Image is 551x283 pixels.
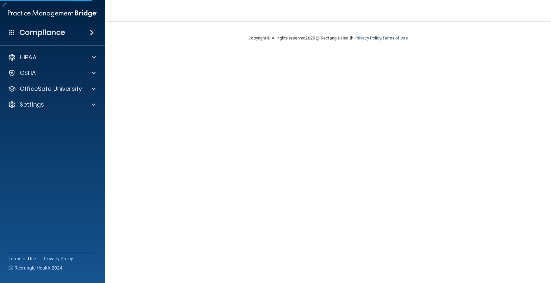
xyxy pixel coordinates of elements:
[208,28,448,49] div: Copyright © All rights reserved 2025 @ Rectangle Health | |
[8,7,97,20] img: PMB logo
[8,85,96,93] a: OfficeSafe University
[20,101,44,109] p: Settings
[8,101,96,109] a: Settings
[20,53,37,61] p: HIPAA
[44,255,73,262] a: Privacy Policy
[9,255,36,262] a: Terms of Use
[9,265,63,271] span: Ⓒ Rectangle Health 2024
[8,53,96,61] a: HIPAA
[382,36,408,40] a: Terms of Use
[20,69,36,77] p: OSHA
[19,28,65,37] h4: Compliance
[8,69,96,77] a: OSHA
[355,36,381,40] a: Privacy Policy
[20,85,82,93] p: OfficeSafe University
